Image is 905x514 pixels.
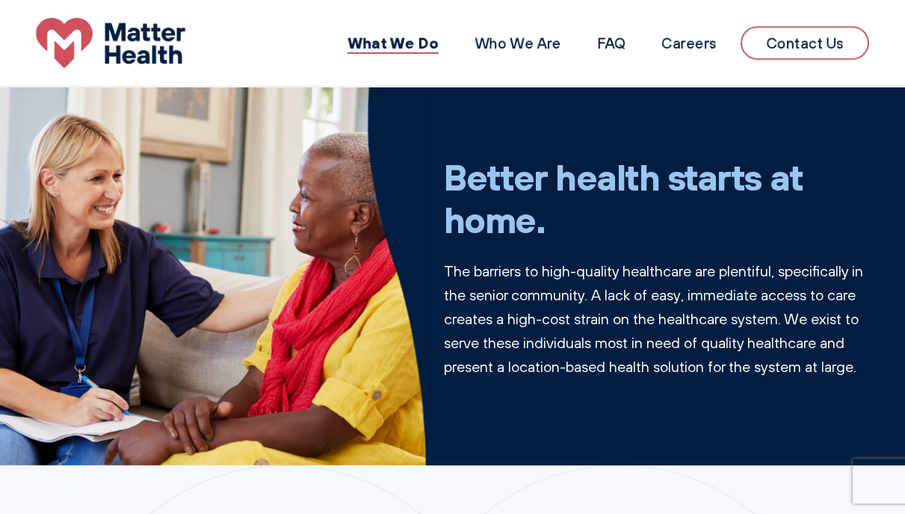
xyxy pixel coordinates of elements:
[475,34,561,52] a: Who We Are
[741,26,869,60] a: Contact Us
[444,259,870,379] p: The barriers to high-quality healthcare are plentiful, specifically in the senior community. A la...
[597,34,626,52] a: FAQ
[661,34,717,52] a: Careers
[348,33,439,52] a: What We Do
[444,155,870,241] h1: Better health starts at home.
